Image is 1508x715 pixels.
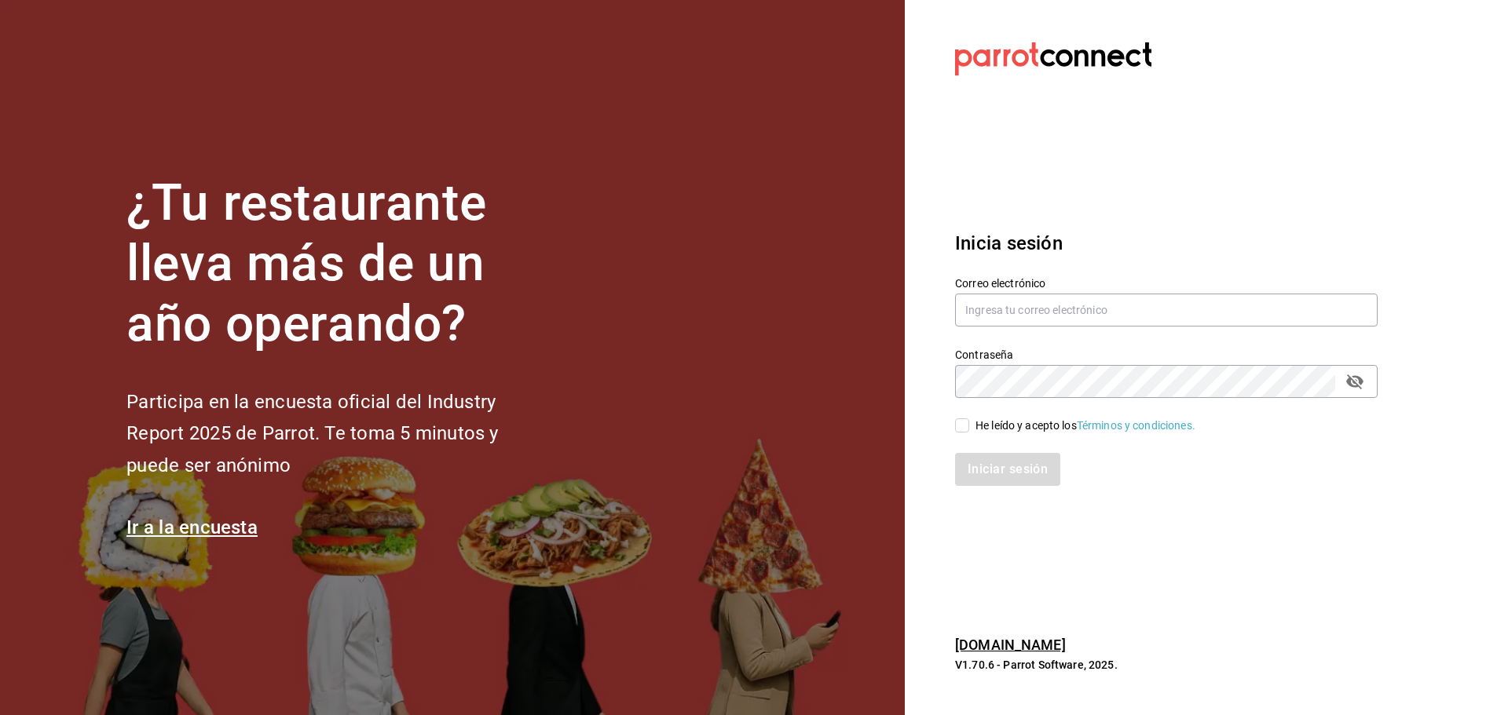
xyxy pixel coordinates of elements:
[1341,368,1368,395] button: passwordField
[955,637,1066,653] a: [DOMAIN_NAME]
[955,229,1378,257] h3: Inicia sesión
[126,516,258,538] a: Ir a la encuesta
[1077,419,1195,432] a: Términos y condiciones.
[126,173,551,354] h1: ¿Tu restaurante lleva más de un año operando?
[955,278,1378,289] label: Correo electrónico
[955,349,1378,360] label: Contraseña
[955,657,1378,673] p: V1.70.6 - Parrot Software, 2025.
[955,294,1378,326] input: Ingresa tu correo electrónico
[975,418,1195,434] div: He leído y acepto los
[126,386,551,482] h2: Participa en la encuesta oficial del Industry Report 2025 de Parrot. Te toma 5 minutos y puede se...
